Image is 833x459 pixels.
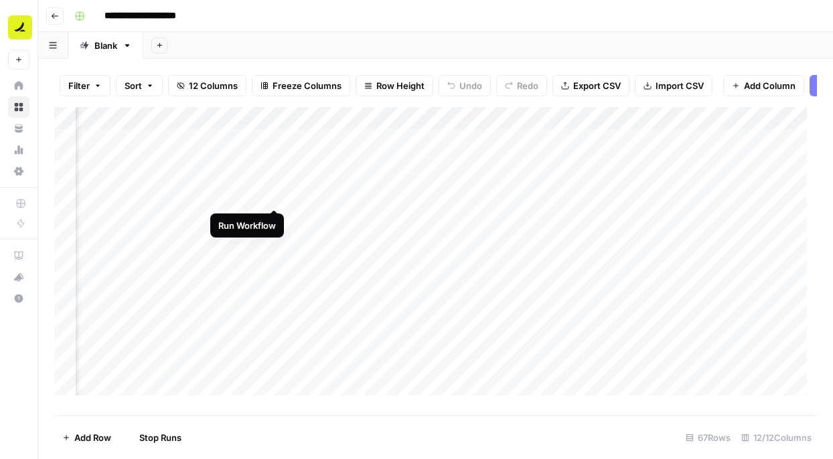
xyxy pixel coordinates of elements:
button: Redo [496,75,547,96]
span: Add Row [74,431,111,444]
button: Undo [439,75,491,96]
a: Usage [8,139,29,161]
button: Filter [60,75,110,96]
span: Redo [517,79,538,92]
div: 67 Rows [680,427,736,448]
span: Filter [68,79,90,92]
span: 12 Columns [189,79,238,92]
span: Undo [459,79,482,92]
a: AirOps Academy [8,245,29,266]
button: Add Row [54,427,119,448]
span: Freeze Columns [273,79,342,92]
img: Ramp Logo [8,15,32,39]
button: Import CSV [635,75,712,96]
button: Add Column [723,75,804,96]
button: Workspace: Ramp [8,11,29,44]
button: Row Height [356,75,433,96]
button: Sort [116,75,163,96]
span: Stop Runs [139,431,181,444]
div: Blank [94,39,117,52]
span: Add Column [744,79,796,92]
button: 12 Columns [168,75,246,96]
div: What's new? [9,267,29,287]
span: Export CSV [573,79,621,92]
span: Sort [125,79,142,92]
span: Row Height [376,79,425,92]
a: Settings [8,161,29,182]
a: Your Data [8,118,29,139]
button: What's new? [8,266,29,288]
span: Import CSV [656,79,704,92]
button: Export CSV [552,75,629,96]
button: Stop Runs [119,427,190,448]
div: 12/12 Columns [736,427,817,448]
a: Browse [8,96,29,118]
a: Blank [68,32,143,59]
div: Run Workflow [218,219,276,232]
button: Freeze Columns [252,75,350,96]
button: Help + Support [8,288,29,309]
a: Home [8,75,29,96]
